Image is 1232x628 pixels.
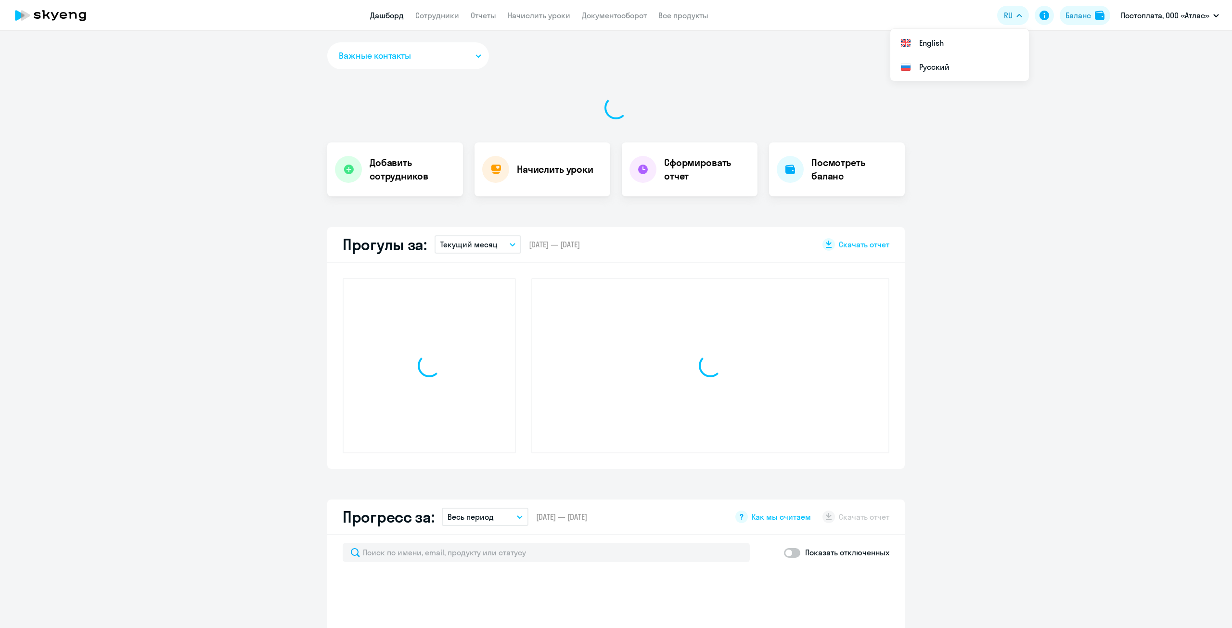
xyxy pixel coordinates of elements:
a: Документооборот [582,11,647,20]
span: Скачать отчет [839,239,889,250]
p: Весь период [448,511,494,523]
ul: RU [890,29,1029,81]
button: RU [997,6,1029,25]
a: Все продукты [658,11,708,20]
button: Важные контакты [327,42,489,69]
button: Весь период [442,508,528,526]
h4: Добавить сотрудников [370,156,455,183]
span: RU [1004,10,1013,21]
div: Баланс [1065,10,1091,21]
p: Постоплата, ООО «Атлас» [1121,10,1209,21]
img: balance [1095,11,1104,20]
h4: Сформировать отчет [664,156,750,183]
p: Текущий месяц [440,239,498,250]
button: Балансbalance [1060,6,1110,25]
a: Сотрудники [415,11,459,20]
h4: Начислить уроки [517,163,593,176]
input: Поиск по имени, email, продукту или статусу [343,543,750,562]
a: Дашборд [370,11,404,20]
img: English [900,37,911,49]
h4: Посмотреть баланс [811,156,897,183]
span: [DATE] — [DATE] [536,512,587,522]
span: Как мы считаем [752,512,811,522]
a: Отчеты [471,11,496,20]
span: [DATE] — [DATE] [529,239,580,250]
a: Начислить уроки [508,11,570,20]
button: Постоплата, ООО «Атлас» [1116,4,1224,27]
h2: Прогулы за: [343,235,427,254]
button: Текущий месяц [435,235,521,254]
h2: Прогресс за: [343,507,434,526]
p: Показать отключенных [805,547,889,558]
span: Важные контакты [339,50,411,62]
img: Русский [900,61,911,73]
